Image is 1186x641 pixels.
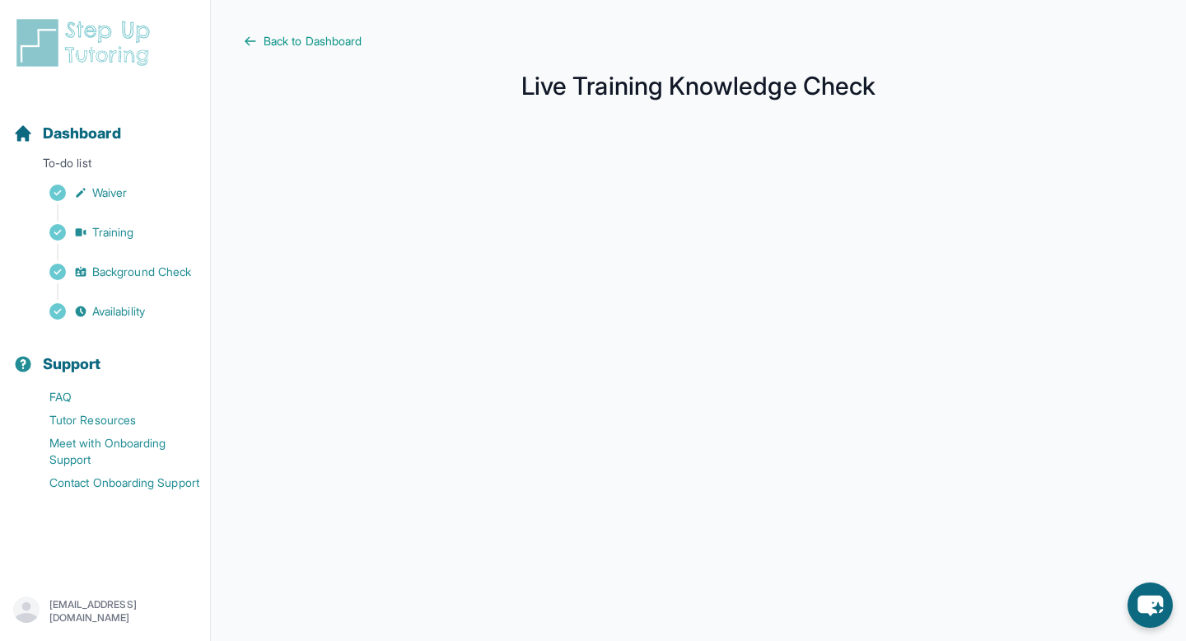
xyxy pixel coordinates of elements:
[244,33,1153,49] a: Back to Dashboard
[244,76,1153,96] h1: Live Training Knowledge Check
[7,96,203,152] button: Dashboard
[92,185,127,201] span: Waiver
[13,471,210,494] a: Contact Onboarding Support
[92,224,134,241] span: Training
[13,16,160,69] img: logo
[92,303,145,320] span: Availability
[13,300,210,323] a: Availability
[13,386,210,409] a: FAQ
[7,326,203,382] button: Support
[264,33,362,49] span: Back to Dashboard
[13,597,197,626] button: [EMAIL_ADDRESS][DOMAIN_NAME]
[1128,583,1173,628] button: chat-button
[49,598,197,625] p: [EMAIL_ADDRESS][DOMAIN_NAME]
[43,353,101,376] span: Support
[13,181,210,204] a: Waiver
[13,432,210,471] a: Meet with Onboarding Support
[92,264,191,280] span: Background Check
[7,155,203,178] p: To-do list
[13,260,210,283] a: Background Check
[13,409,210,432] a: Tutor Resources
[43,122,121,145] span: Dashboard
[13,221,210,244] a: Training
[13,122,121,145] a: Dashboard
